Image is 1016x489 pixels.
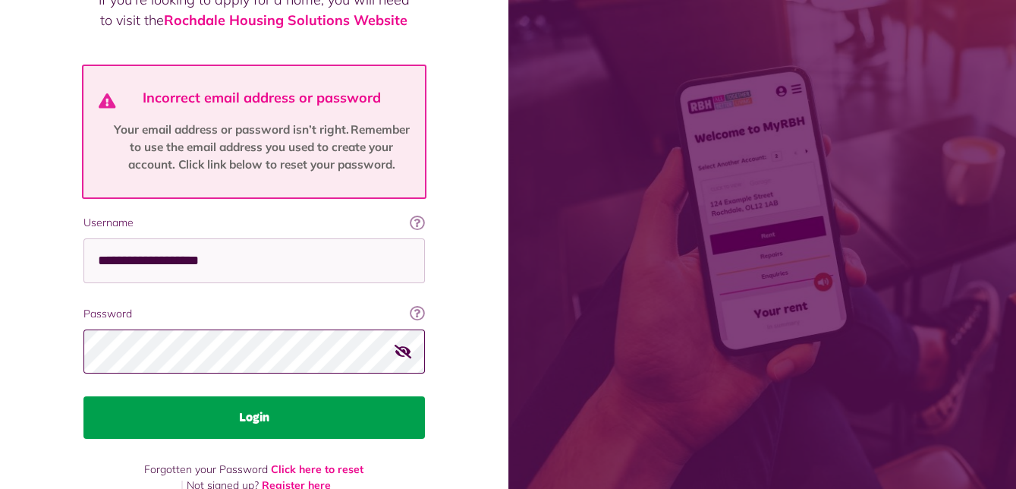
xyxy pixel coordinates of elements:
[271,462,363,476] a: Click here to reset
[164,11,407,29] a: Rochdale Housing Solutions Website
[83,396,425,439] button: Login
[107,121,416,174] p: Your email address or password isn’t right. Remember to use the email address you used to create ...
[83,215,425,231] label: Username
[144,462,268,476] span: Forgotten your Password
[83,306,425,322] label: Password
[107,90,416,106] h4: Incorrect email address or password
